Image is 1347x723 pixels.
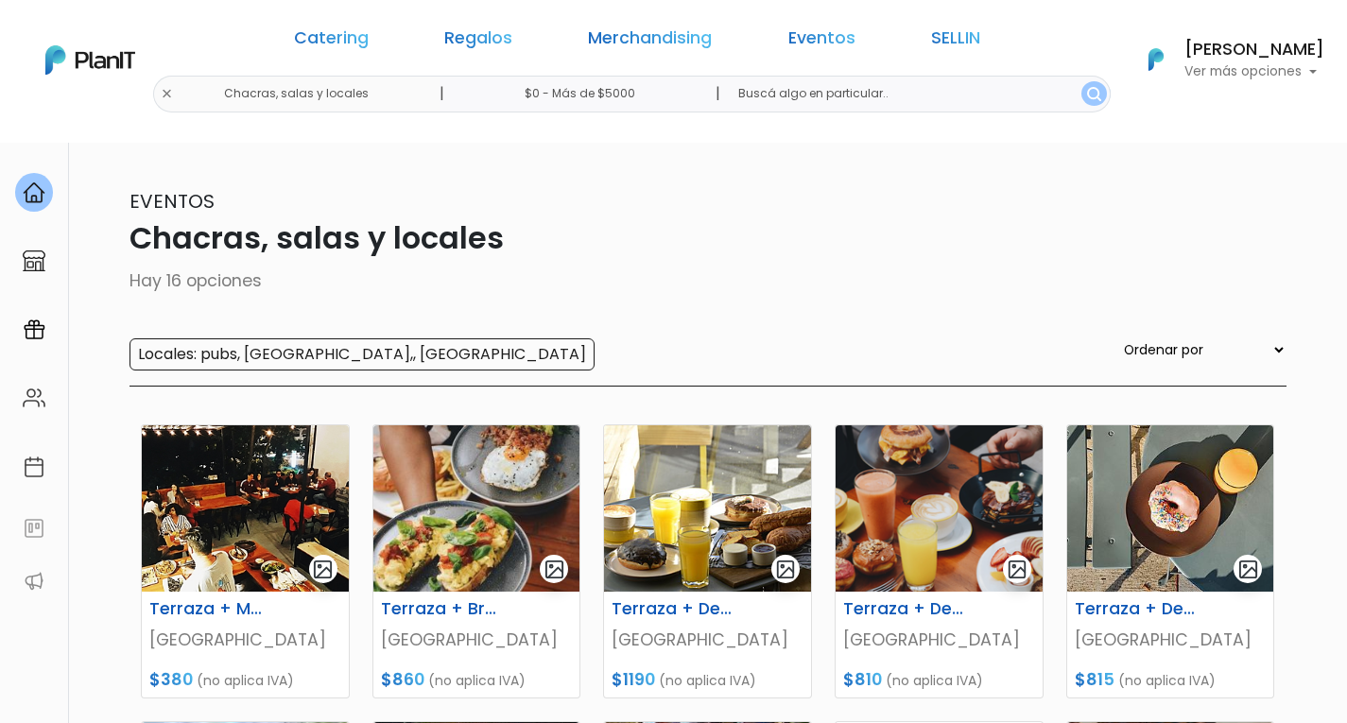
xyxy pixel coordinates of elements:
[716,82,720,105] p: |
[1066,424,1275,698] a: gallery-light Terraza + Desayuno + Almuerzo [GEOGRAPHIC_DATA] $815 (no aplica IVA)
[835,424,1044,698] a: gallery-light Terraza + Desayuno + Almuerzo BurgerDonas [GEOGRAPHIC_DATA] $810 (no aplica IVA)
[440,82,444,105] p: |
[61,187,1287,215] p: Eventos
[1007,559,1028,580] img: gallery-light
[886,671,983,690] span: (no aplica IVA)
[612,628,803,652] p: [GEOGRAPHIC_DATA]
[588,30,712,53] a: Merchandising
[931,30,980,53] a: SELLIN
[843,628,1035,652] p: [GEOGRAPHIC_DATA]
[149,668,193,691] span: $380
[312,559,334,580] img: gallery-light
[1237,559,1259,580] img: gallery-light
[23,570,45,593] img: partners-52edf745621dab592f3b2c58e3bca9d71375a7ef29c3b500c9f145b62cc070d4.svg
[45,45,135,75] img: PlanIt Logo
[1075,628,1267,652] p: [GEOGRAPHIC_DATA]
[23,517,45,540] img: feedback-78b5a0c8f98aac82b08bfc38622c3050aee476f2c9584af64705fc4e61158814.svg
[1184,42,1324,59] h6: [PERSON_NAME]
[1184,65,1324,78] p: Ver más opciones
[832,599,975,619] h6: Terraza + Desayuno + Almuerzo BurgerDonas
[370,599,512,619] h6: Terraza + Brunch
[23,250,45,272] img: marketplace-4ceaa7011d94191e9ded77b95e3339b90024bf715f7c57f8cf31f2d8c509eaba.svg
[1067,425,1274,592] img: thumb_52778930_1287565241384385_2098247869495508992_n.jpg
[604,425,811,592] img: thumb__DSC0568.JPG
[612,668,655,691] span: $1190
[603,424,812,698] a: gallery-light Terraza + Desayuno + Brunch [GEOGRAPHIC_DATA] $1190 (no aplica IVA)
[294,30,369,53] a: Catering
[61,268,1287,293] p: Hay 16 opciones
[788,30,855,53] a: Eventos
[138,599,281,619] h6: Terraza + Merienda
[61,215,1287,261] p: Chacras, salas y locales
[659,671,756,690] span: (no aplica IVA)
[381,668,424,691] span: $860
[836,425,1043,592] img: thumb_unnamed.png
[723,76,1110,112] input: Buscá algo en particular..
[141,424,350,698] a: gallery-light Terraza + Merienda [GEOGRAPHIC_DATA] $380 (no aplica IVA)
[1118,671,1216,690] span: (no aplica IVA)
[23,456,45,478] img: calendar-87d922413cdce8b2cf7b7f5f62616a5cf9e4887200fb71536465627b3292af00.svg
[381,628,573,652] p: [GEOGRAPHIC_DATA]
[444,30,512,53] a: Regalos
[1063,599,1206,619] h6: Terraza + Desayuno + Almuerzo
[23,318,45,341] img: campaigns-02234683943229c281be62815700db0a1741e53638e28bf9629b52c665b00959.svg
[23,387,45,409] img: people-662611757002400ad9ed0e3c099ab2801c6687ba6c219adb57efc949bc21e19d.svg
[600,599,743,619] h6: Terraza + Desayuno + Brunch
[1124,35,1324,84] button: PlanIt Logo [PERSON_NAME] Ver más opciones
[775,559,797,580] img: gallery-light
[373,425,580,592] img: thumb_5cc6cceb31e9067aac163f0e58a0bae2.jpg
[428,671,526,690] span: (no aplica IVA)
[161,88,173,100] img: close-6986928ebcb1d6c9903e3b54e860dbc4d054630f23adef3a32610726dff6a82b.svg
[23,181,45,204] img: home-e721727adea9d79c4d83392d1f703f7f8bce08238fde08b1acbfd93340b81755.svg
[149,628,341,652] p: [GEOGRAPHIC_DATA]
[130,338,595,370] input: Locales: pubs, [GEOGRAPHIC_DATA],, [GEOGRAPHIC_DATA]
[544,559,565,580] img: gallery-light
[843,668,882,691] span: $810
[1075,668,1114,691] span: $815
[142,425,349,592] img: thumb_terraza.jpg
[1087,87,1101,101] img: search_button-432b6d5273f82d61273b3651a40e1bd1b912527efae98b1b7a1b2c0702e16a8d.svg
[1135,39,1177,80] img: PlanIt Logo
[197,671,294,690] span: (no aplica IVA)
[372,424,581,698] a: gallery-light Terraza + Brunch [GEOGRAPHIC_DATA] $860 (no aplica IVA)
